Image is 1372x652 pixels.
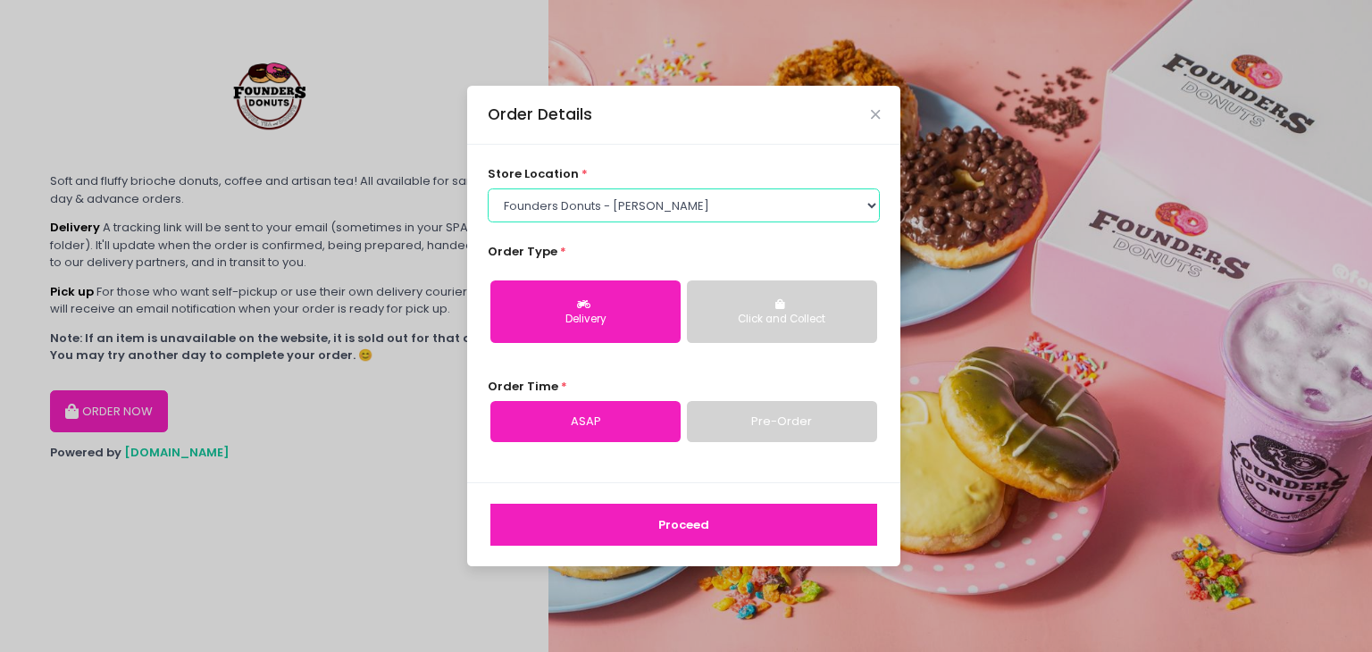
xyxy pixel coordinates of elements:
[490,401,681,442] a: ASAP
[687,280,877,343] button: Click and Collect
[490,504,877,547] button: Proceed
[488,243,557,260] span: Order Type
[488,378,558,395] span: Order Time
[503,312,668,328] div: Delivery
[871,110,880,119] button: Close
[488,165,579,182] span: store location
[490,280,681,343] button: Delivery
[699,312,865,328] div: Click and Collect
[488,103,592,126] div: Order Details
[687,401,877,442] a: Pre-Order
